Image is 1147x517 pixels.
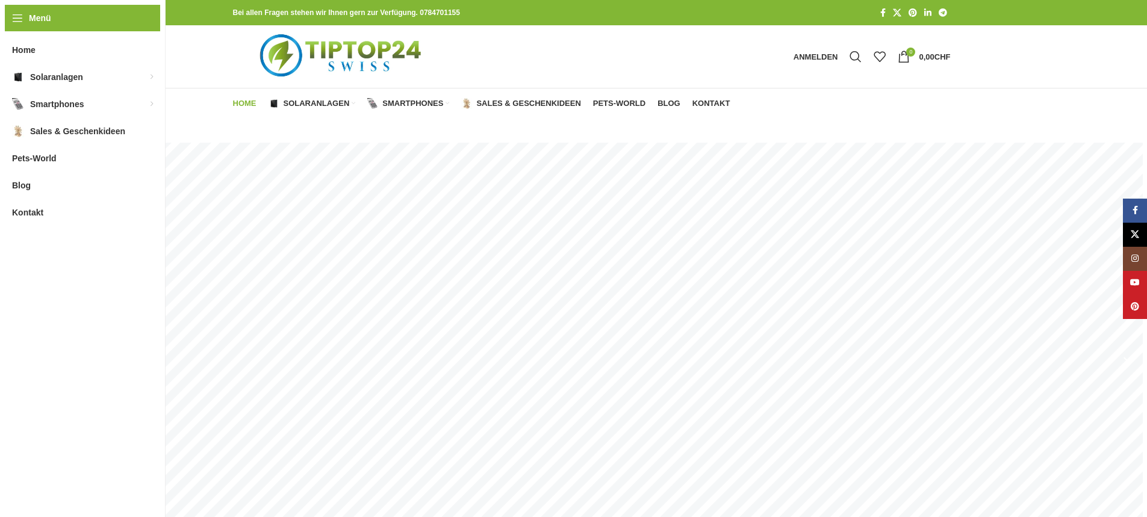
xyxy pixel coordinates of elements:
[284,99,350,108] span: Solaranlagen
[233,8,460,17] strong: Bei allen Fragen stehen wir Ihnen gern zur Verfügung. 0784701155
[889,5,905,21] a: X Social Link
[657,91,680,116] a: Blog
[12,39,36,61] span: Home
[1123,295,1147,319] a: Pinterest Social Link
[921,5,935,21] a: LinkedIn Social Link
[12,147,57,169] span: Pets-World
[1113,349,1143,379] div: Next slide
[1123,223,1147,247] a: X Social Link
[30,93,84,115] span: Smartphones
[1123,199,1147,223] a: Facebook Social Link
[794,53,838,61] span: Anmelden
[367,91,449,116] a: Smartphones
[905,5,921,21] a: Pinterest Social Link
[382,99,443,108] span: Smartphones
[1123,271,1147,295] a: YouTube Social Link
[12,98,24,110] img: Smartphones
[30,120,125,142] span: Sales & Geschenkideen
[593,91,645,116] a: Pets-World
[461,98,472,109] img: Sales & Geschenkideen
[877,5,889,21] a: Facebook Social Link
[788,45,844,69] a: Anmelden
[1123,247,1147,271] a: Instagram Social Link
[233,99,256,108] span: Home
[233,51,452,61] a: Logo der Website
[657,99,680,108] span: Blog
[935,5,951,21] a: Telegram Social Link
[12,71,24,83] img: Solaranlagen
[29,11,51,25] span: Menü
[233,91,256,116] a: Home
[692,99,730,108] span: Kontakt
[868,45,892,69] div: Meine Wunschliste
[269,98,279,109] img: Solaranlagen
[12,125,24,137] img: Sales & Geschenkideen
[367,98,378,109] img: Smartphones
[919,52,950,61] bdi: 0,00
[227,91,736,116] div: Hauptnavigation
[269,91,356,116] a: Solaranlagen
[934,52,951,61] span: CHF
[12,202,43,223] span: Kontakt
[692,91,730,116] a: Kontakt
[233,25,452,88] img: Tiptop24 Nachhaltige & Faire Produkte
[892,45,956,69] a: 0 0,00CHF
[593,99,645,108] span: Pets-World
[844,45,868,69] a: Suche
[12,175,31,196] span: Blog
[461,91,580,116] a: Sales & Geschenkideen
[906,48,915,57] span: 0
[30,66,83,88] span: Solaranlagen
[476,99,580,108] span: Sales & Geschenkideen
